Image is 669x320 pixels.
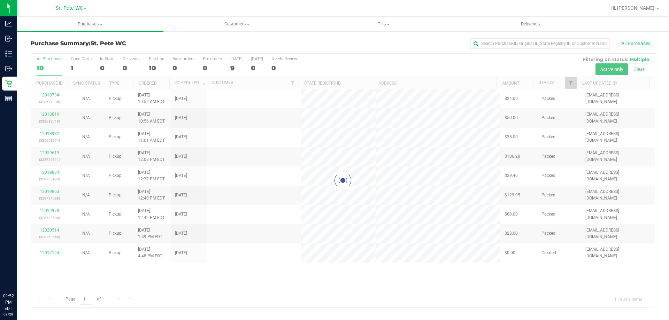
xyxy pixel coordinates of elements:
[470,38,610,49] input: Search Purchase ID, Original ID, State Registry ID or Customer Name...
[3,293,14,312] p: 01:52 PM EDT
[457,17,604,31] a: Deliveries
[610,5,656,11] span: Hi, [PERSON_NAME]!
[91,40,126,47] span: St. Pete WC
[3,312,14,317] p: 09/28
[512,21,549,27] span: Deliveries
[617,38,655,49] button: All Purchases
[17,21,163,27] span: Purchases
[310,21,456,27] span: Tills
[5,65,12,72] inline-svg: Outbound
[31,40,239,47] h3: Purchase Summary:
[163,17,310,31] a: Customers
[56,5,83,11] span: St. Pete WC
[5,35,12,42] inline-svg: Inbound
[5,95,12,102] inline-svg: Reports
[17,17,163,31] a: Purchases
[164,21,310,27] span: Customers
[5,50,12,57] inline-svg: Inventory
[310,17,457,31] a: Tills
[7,264,28,285] iframe: Resource center
[5,80,12,87] inline-svg: Retail
[5,20,12,27] inline-svg: Analytics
